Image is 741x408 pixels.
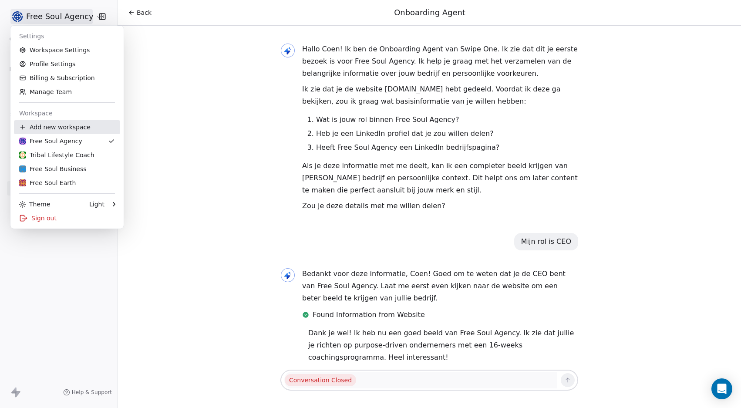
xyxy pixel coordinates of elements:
[14,71,120,85] a: Billing & Subscription
[19,152,26,158] img: TLG-sticker-proof.png
[14,29,120,43] div: Settings
[19,137,82,145] div: Free Soul Agency
[14,120,120,134] div: Add new workspace
[19,165,26,172] img: FreeSoulBusiness-logo-blue-250px.png
[19,179,76,187] div: Free Soul Earth
[14,211,120,225] div: Sign out
[14,43,120,57] a: Workspace Settings
[14,85,120,99] a: Manage Team
[89,200,104,209] div: Light
[19,151,94,159] div: Tribal Lifestyle Coach
[14,106,120,120] div: Workspace
[19,165,87,173] div: Free Soul Business
[19,138,26,145] img: FS-Agency-logo-darkblue-180.png
[14,57,120,71] a: Profile Settings
[19,179,26,186] img: FSEarth-logo-yellow.png
[19,200,50,209] div: Theme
